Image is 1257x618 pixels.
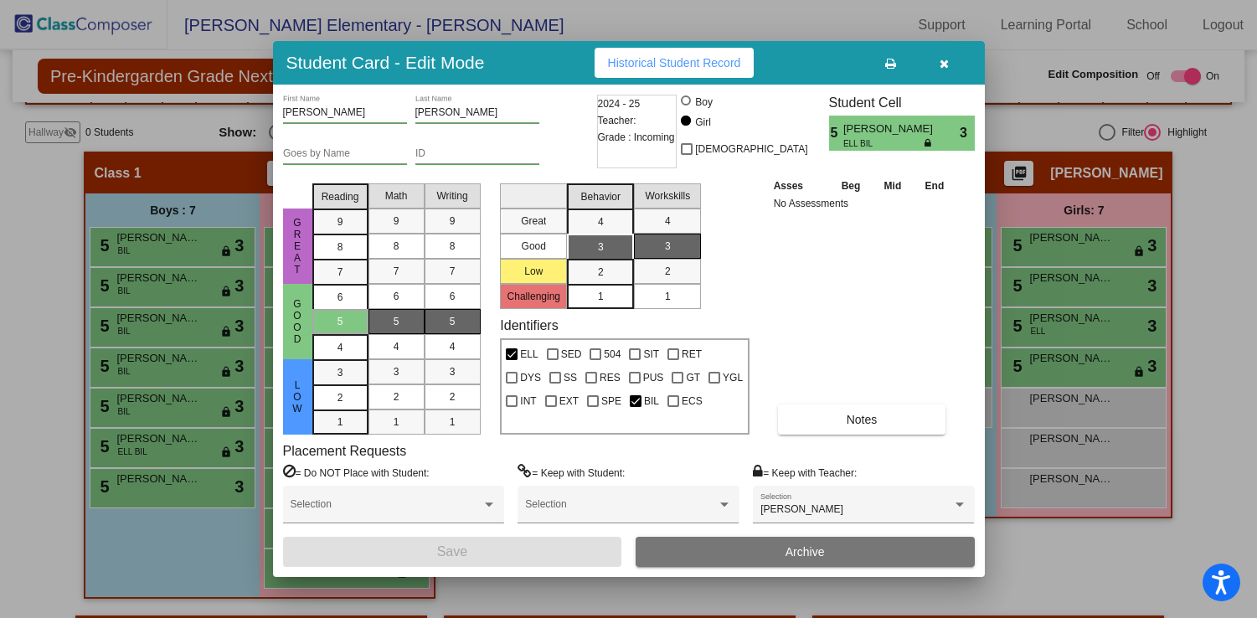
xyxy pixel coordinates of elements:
[450,389,456,404] span: 2
[337,390,343,405] span: 2
[600,368,621,388] span: RES
[778,404,946,435] button: Notes
[283,537,622,567] button: Save
[337,415,343,430] span: 1
[598,265,604,280] span: 2
[450,364,456,379] span: 3
[913,177,956,195] th: End
[686,368,700,388] span: GT
[337,214,343,229] span: 9
[394,389,399,404] span: 2
[450,415,456,430] span: 1
[665,289,671,304] span: 1
[665,214,671,229] span: 4
[694,115,711,130] div: Girl
[450,314,456,329] span: 5
[770,177,830,195] th: Asses
[601,391,621,411] span: SPE
[450,239,456,254] span: 8
[843,137,925,150] span: ELL BIL
[847,413,878,426] span: Notes
[394,214,399,229] span: 9
[394,415,399,430] span: 1
[337,265,343,280] span: 7
[394,289,399,304] span: 6
[665,239,671,254] span: 3
[561,344,582,364] span: SED
[604,344,621,364] span: 504
[520,391,536,411] span: INT
[286,52,485,73] h3: Student Card - Edit Mode
[608,56,741,70] span: Historical Student Record
[559,391,579,411] span: EXT
[598,95,641,112] span: 2024 - 25
[394,314,399,329] span: 5
[643,368,664,388] span: PUS
[829,177,873,195] th: Beg
[598,214,604,229] span: 4
[665,264,671,279] span: 2
[960,123,974,143] span: 3
[786,545,825,559] span: Archive
[760,503,843,515] span: [PERSON_NAME]
[290,217,305,276] span: Great
[394,364,399,379] span: 3
[682,344,702,364] span: RET
[290,298,305,345] span: Good
[829,95,975,111] h3: Student Cell
[873,177,913,195] th: Mid
[843,121,936,137] span: [PERSON_NAME] [PERSON_NAME]
[695,139,807,159] span: [DEMOGRAPHIC_DATA]
[450,214,456,229] span: 9
[518,464,625,481] label: = Keep with Student:
[520,368,541,388] span: DYS
[694,95,713,110] div: Boy
[283,464,430,481] label: = Do NOT Place with Student:
[829,123,843,143] span: 5
[636,537,975,567] button: Archive
[322,189,359,204] span: Reading
[290,379,305,415] span: Low
[500,317,558,333] label: Identifiers
[723,368,743,388] span: YGL
[450,264,456,279] span: 7
[520,344,538,364] span: ELL
[394,239,399,254] span: 8
[337,239,343,255] span: 8
[283,148,407,160] input: goes by name
[598,112,636,129] span: Teacher:
[385,188,408,203] span: Math
[450,339,456,354] span: 4
[595,48,755,78] button: Historical Student Record
[598,129,675,146] span: Grade : Incoming
[598,239,604,255] span: 3
[337,340,343,355] span: 4
[682,391,703,411] span: ECS
[394,339,399,354] span: 4
[770,195,956,212] td: No Assessments
[283,443,407,459] label: Placement Requests
[645,188,690,203] span: Workskills
[337,365,343,380] span: 3
[337,314,343,329] span: 5
[598,289,604,304] span: 1
[644,391,659,411] span: BIL
[450,289,456,304] span: 6
[436,188,467,203] span: Writing
[394,264,399,279] span: 7
[337,290,343,305] span: 6
[581,189,621,204] span: Behavior
[753,464,857,481] label: = Keep with Teacher:
[564,368,577,388] span: SS
[437,544,467,559] span: Save
[643,344,659,364] span: SIT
